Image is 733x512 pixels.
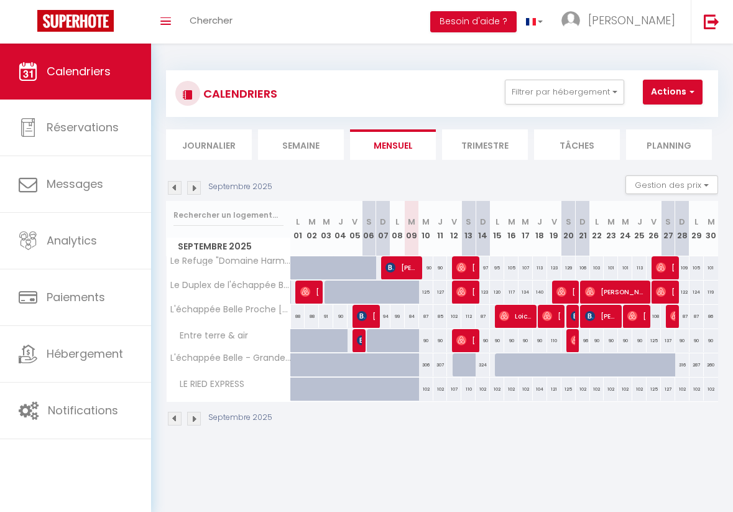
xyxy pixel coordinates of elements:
span: [PERSON_NAME] [556,280,576,304]
span: [PERSON_NAME] [571,304,576,328]
abbr: M [622,216,629,228]
th: 07 [376,201,390,256]
abbr: L [395,216,399,228]
th: 23 [604,201,618,256]
abbr: J [637,216,642,228]
span: [PERSON_NAME] [627,304,647,328]
div: 137 [661,329,675,352]
th: 05 [348,201,362,256]
div: 125 [561,378,576,401]
h3: CALENDRIERS [200,80,277,108]
span: [PERSON_NAME] [300,280,320,304]
div: 97 [476,256,490,279]
abbr: J [438,216,443,228]
th: 09 [405,201,419,256]
span: Analytics [47,233,97,248]
span: [PERSON_NAME] [670,304,675,328]
button: Besoin d'aide ? [430,11,517,32]
th: 28 [675,201,689,256]
div: 101 [618,256,632,279]
span: [PERSON_NAME] [588,12,675,28]
img: ... [561,11,580,30]
abbr: M [408,216,415,228]
div: 88 [305,305,319,328]
div: 102 [704,378,718,401]
abbr: V [651,216,657,228]
abbr: M [508,216,515,228]
p: Septembre 2025 [208,412,272,424]
div: 104 [533,378,547,401]
div: 84 [405,305,419,328]
div: 102 [476,378,490,401]
div: 324 [476,353,490,376]
span: [PERSON_NAME] [357,328,362,352]
div: 90 [333,305,348,328]
li: Semaine [258,129,344,160]
abbr: D [679,216,685,228]
div: 117 [504,281,519,304]
th: 22 [590,201,604,256]
th: 18 [533,201,547,256]
li: Planning [626,129,712,160]
div: 90 [433,256,448,279]
th: 03 [319,201,333,256]
div: 102 [576,378,590,401]
abbr: L [296,216,300,228]
abbr: J [537,216,542,228]
span: [PERSON_NAME] [571,328,576,352]
div: 90 [476,329,490,352]
div: 107 [447,378,461,401]
span: LE RIED EXPRESS [168,378,247,391]
span: [PERSON_NAME] [456,280,476,304]
th: 19 [547,201,561,256]
abbr: L [496,216,499,228]
div: 102 [504,378,519,401]
div: 119 [704,281,718,304]
div: 105 [504,256,519,279]
div: 123 [547,256,561,279]
abbr: V [551,216,557,228]
div: 87 [675,305,689,328]
abbr: M [607,216,615,228]
abbr: L [595,216,599,228]
div: 260 [704,353,718,376]
div: 102 [519,378,533,401]
span: [PERSON_NAME] [385,256,419,279]
th: 13 [461,201,476,256]
div: 110 [547,329,561,352]
div: 123 [476,281,490,304]
div: 129 [561,256,576,279]
span: Entre terre & air [168,329,251,343]
th: 11 [433,201,448,256]
th: 08 [390,201,405,256]
div: 105 [689,256,704,279]
abbr: S [466,216,471,228]
div: 108 [647,305,661,328]
abbr: J [338,216,343,228]
div: 90 [704,329,718,352]
button: Ouvrir le widget de chat LiveChat [10,5,47,42]
div: 101 [604,256,618,279]
li: Journalier [166,129,252,160]
li: Mensuel [350,129,436,160]
th: 17 [519,201,533,256]
div: 95 [490,256,504,279]
div: 124 [689,281,704,304]
div: 102 [618,378,632,401]
p: Septembre 2025 [208,181,272,193]
th: 26 [647,201,661,256]
span: Messages [47,176,103,192]
abbr: L [694,216,698,228]
th: 27 [661,201,675,256]
li: Trimestre [442,129,528,160]
th: 06 [362,201,376,256]
div: 90 [419,329,433,352]
div: 90 [590,329,604,352]
span: Réservations [47,119,119,135]
div: 90 [519,329,533,352]
th: 14 [476,201,490,256]
div: 102 [490,378,504,401]
th: 10 [419,201,433,256]
div: 102 [675,378,689,401]
button: Actions [643,80,703,105]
